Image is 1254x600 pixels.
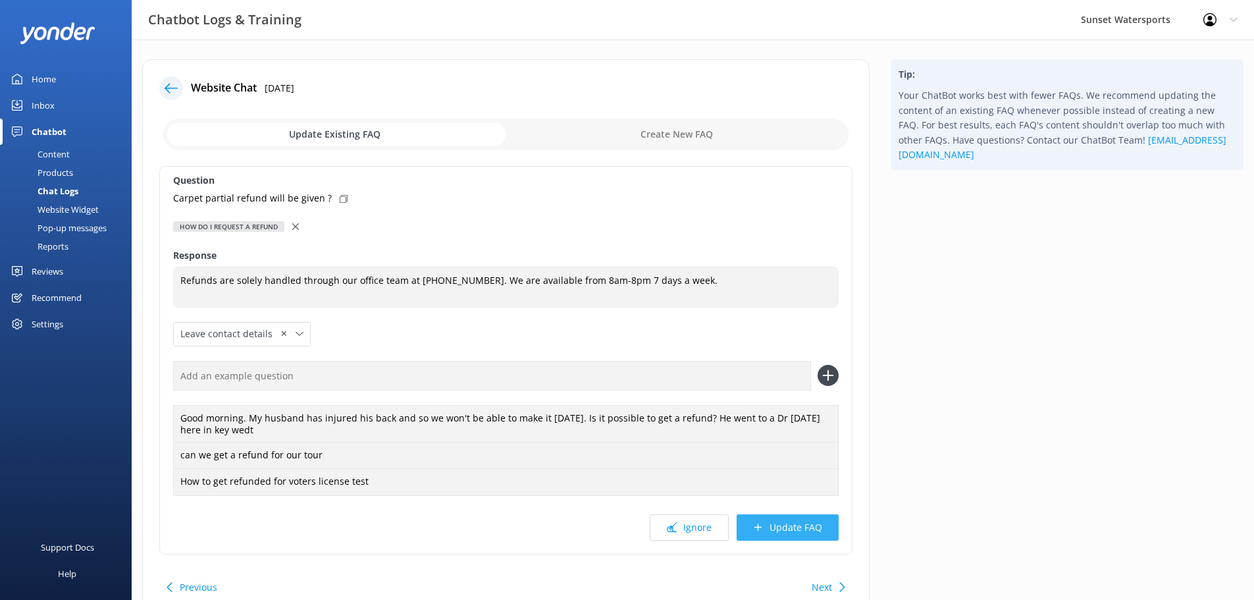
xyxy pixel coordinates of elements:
[899,67,1236,82] h4: Tip:
[173,173,839,188] label: Question
[899,134,1226,161] a: [EMAIL_ADDRESS][DOMAIN_NAME]
[8,200,132,219] a: Website Widget
[32,66,56,92] div: Home
[173,221,284,232] div: How do I request a refund
[173,191,332,205] p: Carpet partial refund will be given ?
[148,9,301,30] h3: Chatbot Logs & Training
[173,468,839,496] div: How to get refunded for voters license test
[32,258,63,285] div: Reviews
[8,163,132,182] a: Products
[173,267,839,308] textarea: Refunds are solely handled through our office team at [PHONE_NUMBER]. We are available from 8am-8...
[20,22,95,44] img: yonder-white-logo.png
[8,237,132,256] a: Reports
[180,327,280,341] span: Leave contact details
[173,361,811,391] input: Add an example question
[899,88,1236,162] p: Your ChatBot works best with fewer FAQs. We recommend updating the content of an existing FAQ whe...
[32,311,63,337] div: Settings
[650,514,729,541] button: Ignore
[8,237,68,256] div: Reports
[737,514,839,541] button: Update FAQ
[8,145,132,163] a: Content
[8,219,107,237] div: Pop-up messages
[173,405,839,443] div: Good morning. My husband has injured his back and so we won't be able to make it [DATE]. Is it po...
[8,163,73,182] div: Products
[8,182,78,200] div: Chat Logs
[58,560,76,587] div: Help
[191,80,257,97] h4: Website Chat
[41,534,94,560] div: Support Docs
[280,327,287,340] span: ✕
[173,442,839,470] div: can we get a refund for our tour
[8,219,132,237] a: Pop-up messages
[265,81,294,95] p: [DATE]
[8,145,70,163] div: Content
[32,92,55,119] div: Inbox
[173,248,839,263] label: Response
[32,119,66,145] div: Chatbot
[32,285,82,311] div: Recommend
[8,182,132,200] a: Chat Logs
[8,200,99,219] div: Website Widget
